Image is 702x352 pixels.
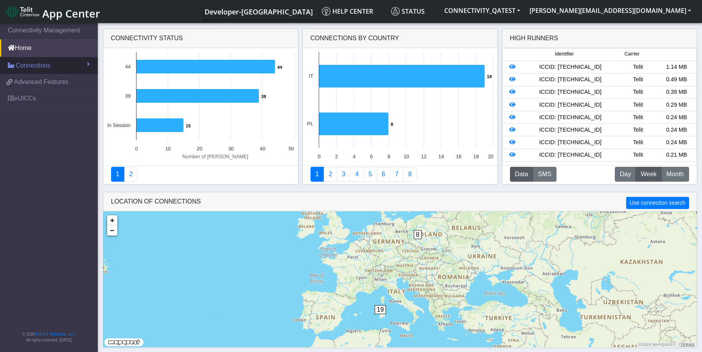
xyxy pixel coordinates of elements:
[487,74,492,79] text: 19
[309,73,313,79] text: IT
[414,230,422,239] span: 8
[103,29,298,48] div: Connectivity status
[619,63,657,71] div: Telit
[522,88,619,96] div: ICCID: [TECHNICAL_ID]
[16,61,50,70] span: Connections
[124,167,138,182] a: Deployment status
[619,126,657,134] div: Telit
[375,305,386,314] span: 19
[125,64,130,70] text: 44
[277,65,282,70] text: 44
[522,113,619,122] div: ICCID: [TECHNICAL_ID]
[35,332,74,336] a: Telit IoT Solutions, Inc.
[307,121,313,127] text: PL
[6,5,39,18] img: logo-telit-cinterion-gw-new.png
[391,7,400,16] img: status.svg
[637,342,697,347] div: ©2025 MapQuest, |
[657,88,696,96] div: 0.39 MB
[522,138,619,147] div: ICCID: [TECHNICAL_ID]
[352,154,355,159] text: 4
[680,343,695,347] a: Terms
[522,151,619,159] div: ICCID: [TECHNICAL_ID]
[438,154,444,159] text: 14
[525,4,696,18] button: [PERSON_NAME][EMAIL_ADDRESS][DOMAIN_NAME]
[403,167,417,182] a: Not Connected for 30 days
[619,113,657,122] div: Telit
[661,167,689,182] button: Month
[522,75,619,84] div: ICCID: [TECHNICAL_ID]
[322,7,373,16] span: Help center
[204,4,312,19] a: Your current platform instance
[350,167,364,182] a: Connections By Carrier
[186,123,190,128] text: 15
[388,4,440,19] a: Status
[615,167,636,182] button: Day
[636,167,662,182] button: Week
[555,50,574,58] span: Identifier
[620,170,631,179] span: Day
[626,197,689,209] button: Use connection search
[107,215,117,225] a: Zoom in
[322,7,330,16] img: knowledge.svg
[337,167,350,182] a: Usage per Country
[619,75,657,84] div: Telit
[288,146,294,152] text: 50
[387,154,390,159] text: 8
[456,154,461,159] text: 16
[261,94,266,99] text: 39
[303,29,497,48] div: Connections By Country
[42,6,100,21] span: App Center
[370,154,373,159] text: 6
[510,167,533,182] button: Data
[318,154,320,159] text: 0
[391,7,425,16] span: Status
[323,167,337,182] a: Carrier
[473,154,479,159] text: 18
[111,167,125,182] a: Connectivity status
[657,151,696,159] div: 0.21 MB
[619,88,657,96] div: Telit
[440,4,525,18] button: CONNECTIVITY_QATEST
[533,167,557,182] button: SMS
[619,151,657,159] div: Telit
[335,154,338,159] text: 2
[522,63,619,71] div: ICCID: [TECHNICAL_ID]
[205,7,313,16] span: Developer-[GEOGRAPHIC_DATA]
[6,3,99,20] a: App Center
[135,146,138,152] text: 0
[641,170,657,179] span: Week
[228,146,233,152] text: 30
[657,63,696,71] div: 1.14 MB
[657,138,696,147] div: 0.24 MB
[666,170,684,179] span: Month
[363,167,377,182] a: Usage by Carrier
[103,192,697,211] div: LOCATION OF CONNECTIONS
[165,146,171,152] text: 10
[391,122,393,127] text: 8
[311,167,324,182] a: Connections By Country
[14,77,68,87] span: Advanced Features
[125,93,130,99] text: 39
[421,154,426,159] text: 12
[625,50,639,58] span: Carrier
[657,75,696,84] div: 0.49 MB
[319,4,388,19] a: Help center
[182,154,248,159] text: Number of [PERSON_NAME]
[390,167,404,182] a: Zero Session
[488,154,493,159] text: 20
[657,126,696,134] div: 0.24 MB
[619,138,657,147] div: Telit
[619,101,657,109] div: Telit
[522,101,619,109] div: ICCID: [TECHNICAL_ID]
[403,154,409,159] text: 10
[377,167,390,182] a: 14 Days Trend
[522,126,619,134] div: ICCID: [TECHNICAL_ID]
[311,167,490,182] nav: Summary paging
[107,122,131,128] text: In Session
[510,34,558,43] div: High Runners
[197,146,202,152] text: 20
[111,167,290,182] nav: Summary paging
[107,225,117,236] a: Zoom out
[657,113,696,122] div: 0.24 MB
[657,101,696,109] div: 0.29 MB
